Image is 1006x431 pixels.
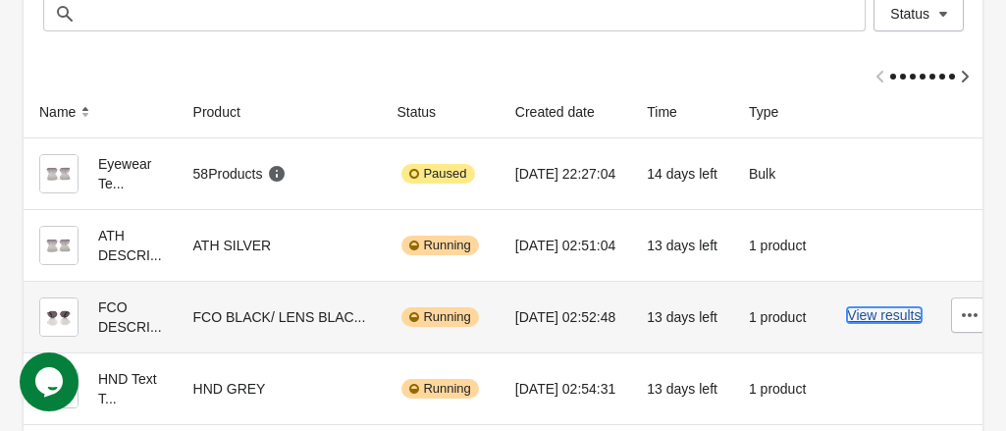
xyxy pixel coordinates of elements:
[401,379,478,399] div: Running
[847,307,921,323] button: View results
[389,94,463,130] button: Status
[20,352,82,411] iframe: chat widget
[749,226,806,265] div: 1 product
[39,369,162,408] div: HND Text T...
[193,369,366,408] div: HND GREY
[749,369,806,408] div: 1 product
[647,369,717,408] div: 13 days left
[401,307,478,327] div: Running
[193,297,366,337] div: FCO BLACK/ LENS BLAC...
[749,297,806,337] div: 1 product
[507,94,622,130] button: Created date
[741,94,806,130] button: Type
[39,297,162,337] div: FCO DESCRI...
[39,154,162,193] div: Eyewear Te...
[515,226,615,265] div: [DATE] 02:51:04
[515,154,615,193] div: [DATE] 22:27:04
[890,6,929,22] span: Status
[515,369,615,408] div: [DATE] 02:54:31
[39,226,162,265] div: ATH DESCRI...
[647,297,717,337] div: 13 days left
[185,94,268,130] button: Product
[31,94,103,130] button: Name
[515,297,615,337] div: [DATE] 02:52:48
[193,226,366,265] div: ATH SILVER
[401,164,474,184] div: Paused
[749,154,806,193] div: Bulk
[639,94,705,130] button: Time
[647,226,717,265] div: 13 days left
[401,236,478,255] div: Running
[647,154,717,193] div: 14 days left
[193,164,288,184] div: 58 Products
